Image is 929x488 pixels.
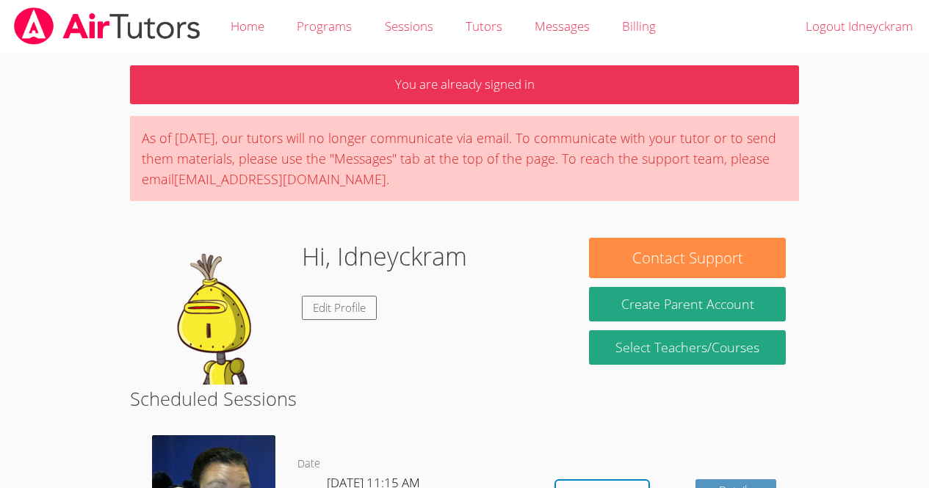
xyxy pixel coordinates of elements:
[535,18,590,34] span: Messages
[12,7,202,45] img: airtutors_banner-c4298cdbf04f3fff15de1276eac7730deb9818008684d7c2e4769d2f7ddbe033.png
[143,238,290,385] img: default.png
[302,238,467,275] h1: Hi, Idneyckram
[589,287,785,321] button: Create Parent Account
[297,455,320,473] dt: Date
[130,116,799,201] div: As of [DATE], our tutors will no longer communicate via email. To communicate with your tutor or ...
[302,296,377,320] a: Edit Profile
[589,330,785,365] a: Select Teachers/Courses
[130,65,799,104] p: You are already signed in
[589,238,785,278] button: Contact Support
[130,385,799,412] h2: Scheduled Sessions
